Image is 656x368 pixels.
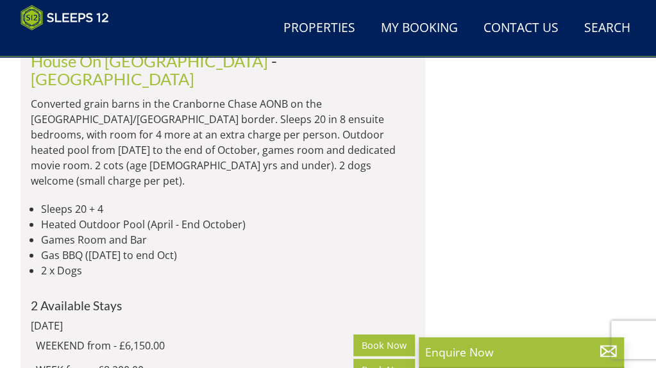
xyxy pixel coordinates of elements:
[41,232,415,247] li: Games Room and Bar
[376,14,463,43] a: My Booking
[41,201,415,217] li: Sleeps 20 + 4
[31,51,277,88] span: -
[14,38,149,49] iframe: Customer reviews powered by Trustpilot
[579,14,635,43] a: Search
[478,14,564,43] a: Contact Us
[353,335,415,356] a: Book Now
[425,344,618,360] p: Enquire Now
[31,318,415,333] div: [DATE]
[41,247,415,263] li: Gas BBQ ([DATE] to end Oct)
[31,69,194,88] a: [GEOGRAPHIC_DATA]
[278,14,360,43] a: Properties
[41,263,415,278] li: 2 x Dogs
[21,5,109,31] img: Sleeps 12
[31,299,415,312] h4: 2 Available Stays
[31,51,268,71] a: House On [GEOGRAPHIC_DATA]
[31,96,415,188] p: Converted grain barns in the Cranborne Chase AONB on the [GEOGRAPHIC_DATA]/[GEOGRAPHIC_DATA] bord...
[41,217,415,232] li: Heated Outdoor Pool (April - End October)
[36,338,353,353] div: WEEKEND from - £6,150.00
